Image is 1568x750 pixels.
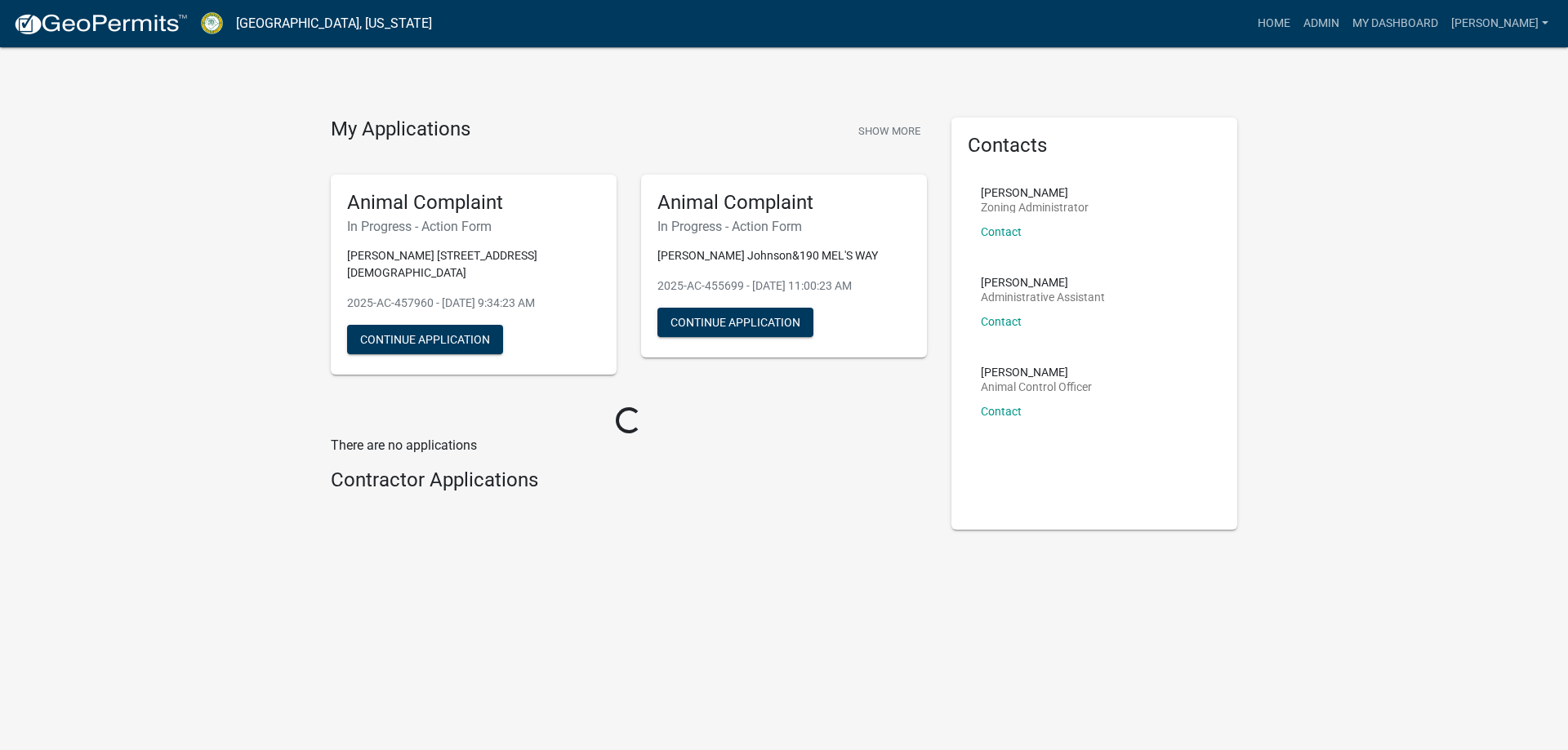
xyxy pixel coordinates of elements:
[981,291,1105,303] p: Administrative Assistant
[981,315,1022,328] a: Contact
[1346,8,1445,39] a: My Dashboard
[331,468,927,499] wm-workflow-list-section: Contractor Applications
[852,118,927,144] button: Show More
[347,219,600,234] h6: In Progress - Action Form
[657,219,911,234] h6: In Progress - Action Form
[981,202,1089,213] p: Zoning Administrator
[347,295,600,312] p: 2025-AC-457960 - [DATE] 9:34:23 AM
[657,277,911,295] p: 2025-AC-455699 - [DATE] 11:00:23 AM
[236,10,432,38] a: [GEOGRAPHIC_DATA], [US_STATE]
[657,191,911,215] h5: Animal Complaint
[981,366,1092,378] p: [PERSON_NAME]
[1251,8,1297,39] a: Home
[331,468,927,492] h4: Contractor Applications
[201,12,223,34] img: Crawford County, Georgia
[1297,8,1346,39] a: Admin
[981,225,1022,238] a: Contact
[981,405,1022,418] a: Contact
[331,436,927,455] p: There are no applications
[1445,8,1555,39] a: [PERSON_NAME]
[981,277,1105,288] p: [PERSON_NAME]
[981,187,1089,198] p: [PERSON_NAME]
[657,247,911,264] p: [PERSON_NAME] Johnson&190 MEL'S WAY
[347,191,600,215] h5: Animal Complaint
[981,381,1092,393] p: Animal Control Officer
[968,134,1221,158] h5: Contacts
[347,247,600,282] p: [PERSON_NAME] [STREET_ADDRESS][DEMOGRAPHIC_DATA]
[331,118,470,142] h4: My Applications
[657,308,813,337] button: Continue Application
[347,325,503,354] button: Continue Application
